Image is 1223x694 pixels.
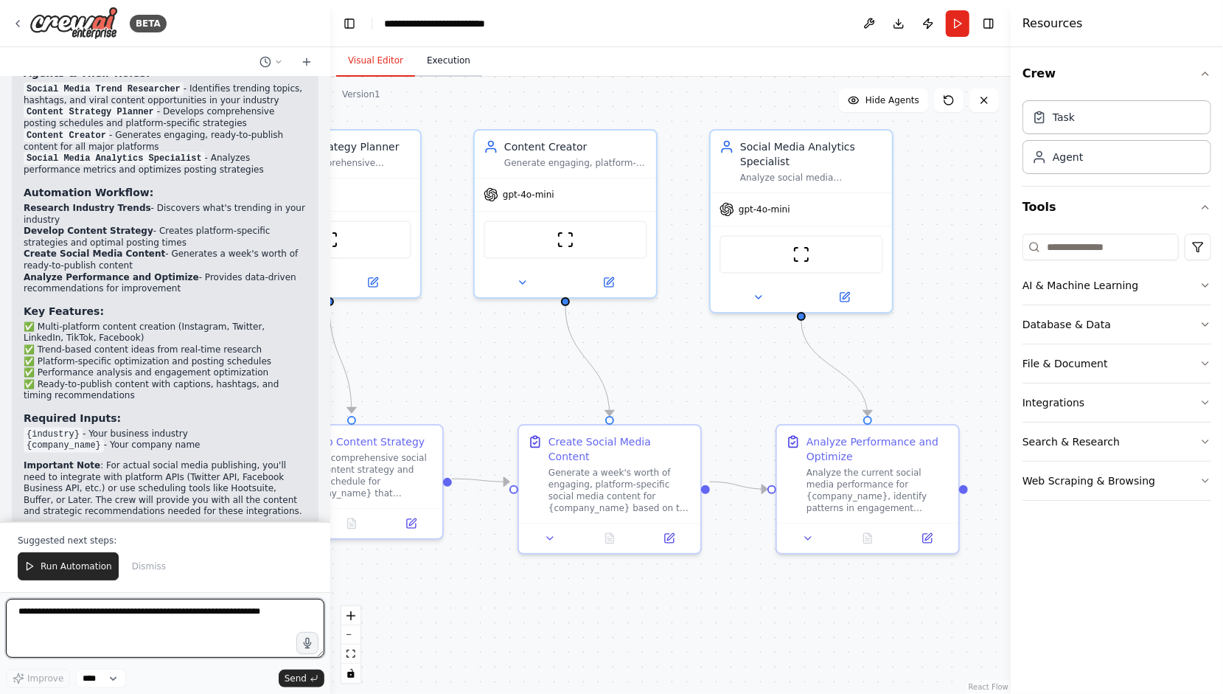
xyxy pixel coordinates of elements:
[18,552,119,580] button: Run Automation
[557,231,574,249] img: ScrapeWebsiteTool
[384,16,525,31] nav: breadcrumb
[837,530,899,547] button: No output available
[865,94,919,106] span: Hide Agents
[24,440,104,453] code: {company_name}
[24,305,104,317] strong: Key Features:
[341,645,360,664] button: fit view
[285,673,307,684] span: Send
[24,83,184,96] code: Social Media Trend Researcher
[296,632,318,654] button: Click to speak your automation idea
[969,683,1008,691] a: React Flow attribution
[739,204,790,215] span: gpt-4o-mini
[1022,228,1211,513] div: Tools
[279,670,324,687] button: Send
[268,139,411,154] div: Content Strategy Planner
[24,428,83,441] code: {industry}
[290,434,425,449] div: Develop Content Strategy
[1022,317,1111,332] div: Database & Data
[24,249,165,259] strong: Create Social Media Content
[473,129,658,299] div: Content CreatorGenerate engaging, platform-specific social media content for {company_name} inclu...
[806,434,950,464] div: Analyze Performance and Optimize
[1053,110,1075,125] div: Task
[1022,187,1211,228] button: Tools
[24,152,205,165] code: Social Media Analytics Specialist
[902,530,952,547] button: Open in side panel
[1022,344,1211,383] button: File & Document
[24,106,307,130] li: - Develops comprehensive posting schedules and platform-specific strategies
[125,552,173,580] button: Dismiss
[259,424,444,540] div: Develop Content StrategyCreate a comprehensive social media content strategy and posting schedule...
[24,440,307,452] li: - Your company name
[130,15,167,32] div: BETA
[709,129,893,313] div: Social Media Analytics SpecialistAnalyze social media engagement metrics, identify optimal postin...
[24,379,307,402] li: ✅ Ready-to-publish content with captions, hashtags, and timing recommendations
[386,515,436,532] button: Open in side panel
[24,129,109,142] code: Content Creator
[254,53,289,71] button: Switch to previous chat
[24,226,153,236] strong: Develop Content Strategy
[740,172,883,184] div: Analyze social media engagement metrics, identify optimal posting times, track content performanc...
[24,322,307,344] li: ✅ Multi-platform content creation (Instagram, Twitter, LinkedIn, TikTok, Facebook)
[504,139,647,154] div: Content Creator
[341,625,360,645] button: zoom out
[548,467,691,514] div: Generate a week's worth of engaging, platform-specific social media content for {company_name} ba...
[1053,150,1083,164] div: Agent
[24,153,307,176] li: - Analyzes performance metrics and optimizes posting strategies
[341,664,360,683] button: toggle interactivity
[1022,305,1211,344] button: Database & Data
[1022,384,1211,422] button: Integrations
[1022,434,1120,449] div: Search & Research
[24,130,307,153] li: - Generates engaging, ready-to-publish content for all major platforms
[803,288,886,306] button: Open in side panel
[24,187,153,198] strong: Automation Workflow:
[548,434,691,464] div: Create Social Media Content
[331,274,414,291] button: Open in side panel
[27,673,63,684] span: Improve
[24,226,307,249] li: - Creates platform-specific strategies and optimal posting times
[341,606,360,683] div: React Flow controls
[567,274,650,291] button: Open in side panel
[24,67,150,79] strong: Agents & Their Roles:
[24,203,307,226] li: - Discovers what's trending in your industry
[24,344,307,356] li: ✅ Trend-based content ideas from real-time research
[342,89,380,100] div: Version 1
[24,356,307,368] li: ✅ Platform-specific optimization and posting schedules
[24,105,157,119] code: Content Strategy Planner
[24,272,307,295] li: - Provides data-driven recommendations for improvement
[1022,462,1211,500] button: Web Scraping & Browsing
[339,13,360,34] button: Hide left sidebar
[341,606,360,625] button: zoom in
[1022,94,1211,186] div: Crew
[1022,15,1083,32] h4: Resources
[24,412,121,424] strong: Required Inputs:
[24,367,307,379] li: ✅ Performance analysis and engagement optimization
[1022,53,1211,94] button: Crew
[503,189,554,201] span: gpt-4o-mini
[452,471,509,489] g: Edge from 5b5e0258-cefe-47a2-985d-2be7c1567430 to 6e89b927-4313-4cec-9b0f-c1a39df8d101
[579,530,641,547] button: No output available
[740,139,883,169] div: Social Media Analytics Specialist
[18,535,313,546] p: Suggested next steps:
[644,530,694,547] button: Open in side panel
[839,89,928,112] button: Hide Agents
[415,46,482,77] button: Execution
[1022,395,1084,410] div: Integrations
[1022,423,1211,461] button: Search & Research
[6,669,70,688] button: Improve
[776,424,960,555] div: Analyze Performance and OptimizeAnalyze the current social media performance for {company_name}, ...
[794,320,875,416] g: Edge from 15542a96-24d6-4447-bb03-9573aa1ea99c to 00b661df-d0a7-4bb4-8915-f0d393c52f0d
[321,515,383,532] button: No output available
[322,305,359,413] g: Edge from 3b35d342-9e0b-42d5-a4b2-0344d961a842 to 5b5e0258-cefe-47a2-985d-2be7c1567430
[290,452,433,499] div: Create a comprehensive social media content strategy and posting schedule for {company_name} that...
[1022,356,1108,371] div: File & Document
[518,424,702,555] div: Create Social Media ContentGenerate a week's worth of engaging, platform-specific social media co...
[792,246,810,263] img: ScrapeWebsiteTool
[558,305,617,416] g: Edge from a6de0261-508a-461a-9b0d-3e688c99143b to 6e89b927-4313-4cec-9b0f-c1a39df8d101
[24,249,307,271] li: - Generates a week's worth of ready-to-publish content
[295,53,318,71] button: Start a new chat
[710,474,767,496] g: Edge from 6e89b927-4313-4cec-9b0f-c1a39df8d101 to 00b661df-d0a7-4bb4-8915-f0d393c52f0d
[24,203,151,213] strong: Research Industry Trends
[1022,278,1138,293] div: AI & Machine Learning
[1022,473,1155,488] div: Web Scraping & Browsing
[336,46,415,77] button: Visual Editor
